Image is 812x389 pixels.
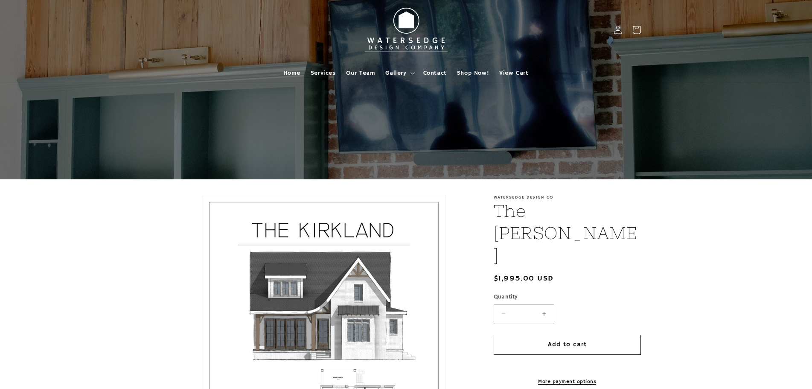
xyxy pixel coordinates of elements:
[423,69,447,77] span: Contact
[494,293,641,301] label: Quantity
[494,378,641,386] a: More payment options
[494,273,554,284] span: $1,995.00 USD
[494,64,533,82] a: View Cart
[499,69,528,77] span: View Cart
[494,195,641,200] p: Watersedge Design Co
[385,69,406,77] span: Gallery
[306,64,341,82] a: Services
[457,69,489,77] span: Shop Now!
[278,64,305,82] a: Home
[346,69,375,77] span: Our Team
[418,64,452,82] a: Contact
[494,335,641,355] button: Add to cart
[311,69,336,77] span: Services
[283,69,300,77] span: Home
[380,64,418,82] summary: Gallery
[452,64,494,82] a: Shop Now!
[341,64,381,82] a: Our Team
[359,3,453,56] img: Watersedge Design Co
[494,200,641,266] h1: The [PERSON_NAME]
